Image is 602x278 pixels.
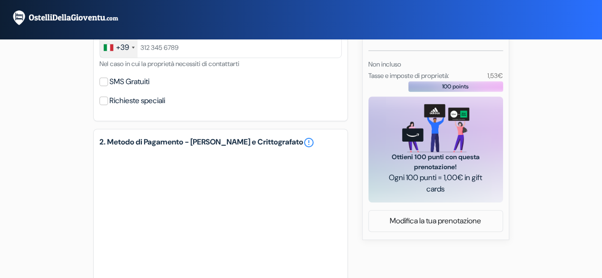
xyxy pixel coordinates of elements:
[99,59,239,68] small: Nel caso in cui la proprietà necessiti di contattarti
[11,10,130,26] img: OstelliDellaGioventu.com
[369,212,503,230] a: Modifica la tua prenotazione
[402,104,469,152] img: gift_card_hero_new.png
[99,37,342,58] input: 312 345 6789
[109,94,165,107] label: Richieste speciali
[380,152,492,172] span: Ottieni 100 punti con questa prenotazione!
[368,60,401,68] small: Non incluso
[100,37,138,58] div: Italy (Italia): +39
[380,172,492,195] span: Ogni 100 punti = 1,00€ in gift cards
[109,75,149,88] label: SMS Gratuiti
[116,42,129,53] div: +39
[442,82,469,91] span: 100 points
[99,137,342,148] h5: 2. Metodo di Pagamento - [PERSON_NAME] e Crittografato
[368,71,449,80] small: Tasse e imposte di proprietà:
[303,137,315,148] a: error_outline
[487,71,503,80] small: 1,53€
